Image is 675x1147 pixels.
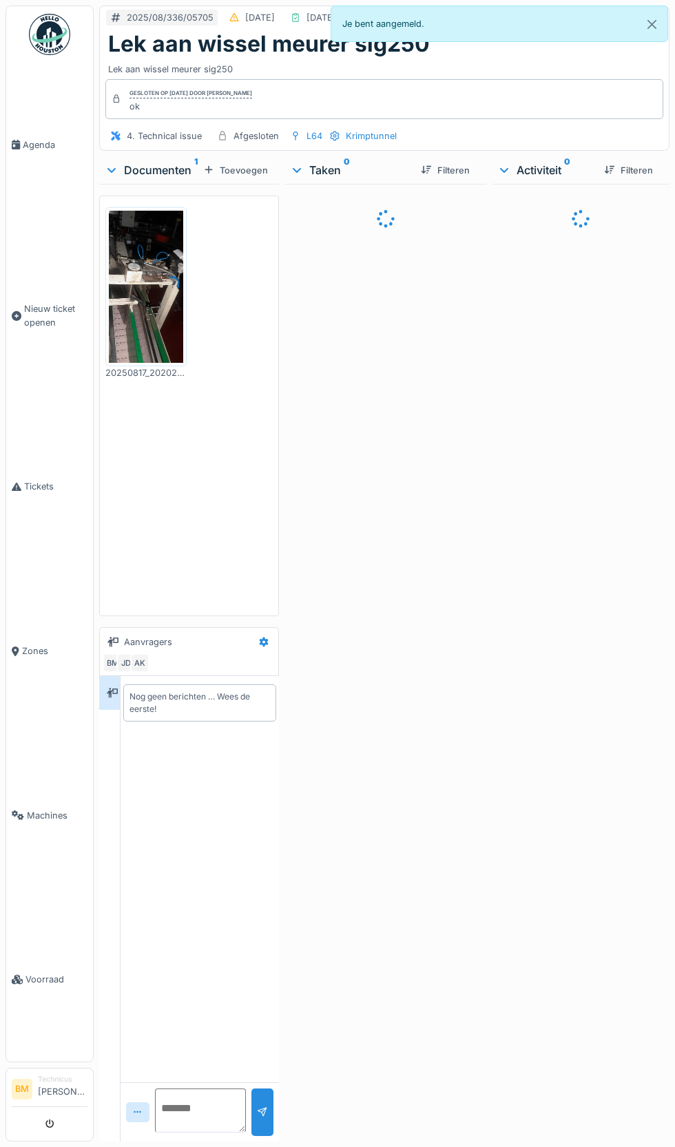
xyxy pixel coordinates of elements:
[6,227,93,405] a: Nieuw ticket openen
[38,1074,87,1104] li: [PERSON_NAME]
[194,162,198,178] sup: 1
[245,11,275,24] div: [DATE]
[307,11,336,24] div: [DATE]
[346,129,397,143] div: Krimptunnel
[23,138,87,151] span: Agenda
[27,809,87,822] span: Machines
[127,11,214,24] div: 2025/08/336/05705
[6,733,93,898] a: Machines
[198,161,273,180] div: Toevoegen
[24,480,87,493] span: Tickets
[108,31,430,57] h1: Lek aan wissel meurer sig250
[6,898,93,1062] a: Voorraad
[129,691,270,715] div: Nog geen berichten … Wees de eerste!
[22,644,87,657] span: Zones
[6,405,93,569] a: Tickets
[129,100,252,113] div: ok
[636,6,667,43] button: Close
[108,57,661,76] div: Lek aan wissel meurer sig250
[12,1079,32,1099] li: BM
[233,129,279,143] div: Afgesloten
[109,211,183,363] img: p7pwvw488yojoappw9jmuug72uex
[290,162,410,178] div: Taken
[415,161,475,180] div: Filteren
[344,162,350,178] sup: 0
[124,635,172,649] div: Aanvragers
[12,1074,87,1107] a: BM Technicus[PERSON_NAME]
[331,6,668,42] div: Je bent aangemeld.
[129,89,252,98] div: Gesloten op [DATE] door [PERSON_NAME]
[130,653,149,673] div: AK
[307,129,322,143] div: L64
[599,161,658,180] div: Filteren
[105,366,187,379] div: 20250817_202020.jpg
[38,1074,87,1084] div: Technicus
[6,63,93,227] a: Agenda
[29,14,70,55] img: Badge_color-CXgf-gQk.svg
[564,162,570,178] sup: 0
[497,162,593,178] div: Activiteit
[127,129,202,143] div: 4. Technical issue
[24,302,87,328] span: Nieuw ticket openen
[25,973,87,986] span: Voorraad
[116,653,136,673] div: JD
[105,162,198,178] div: Documenten
[103,653,122,673] div: BM
[6,569,93,733] a: Zones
